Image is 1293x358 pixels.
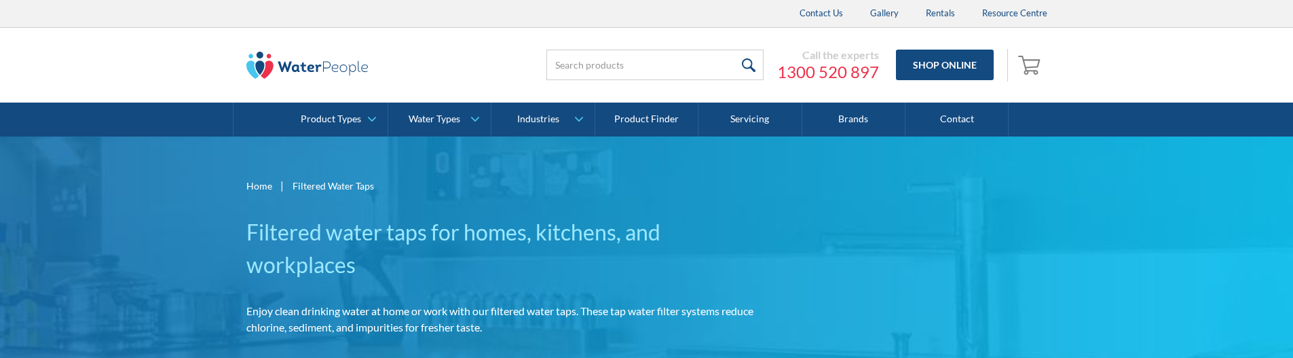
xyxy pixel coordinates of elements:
[595,103,698,137] a: Product Finder
[491,103,594,137] a: Industries
[777,48,879,62] div: Call the experts
[777,62,879,82] a: 1300 520 897
[293,179,374,193] div: Filtered Water Taps
[546,50,764,80] input: Search products
[388,103,491,137] a: Water Types
[517,113,559,125] div: Industries
[301,113,361,125] div: Product Types
[905,103,1009,137] a: Contact
[698,103,802,137] a: Servicing
[246,52,369,79] img: The Water People
[279,177,286,194] div: |
[409,113,460,125] div: Water Types
[1018,54,1044,75] img: shopping cart
[802,103,905,137] a: Brands
[285,103,388,137] a: Product Types
[246,216,768,281] h1: Filtered water taps for homes, kitchens, and workplaces
[246,179,272,193] a: Home
[896,50,994,80] a: Shop Online
[246,303,768,336] p: Enjoy clean drinking water at home or work with our filtered water taps. These tap water filter s...
[1015,49,1047,82] a: Open empty cart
